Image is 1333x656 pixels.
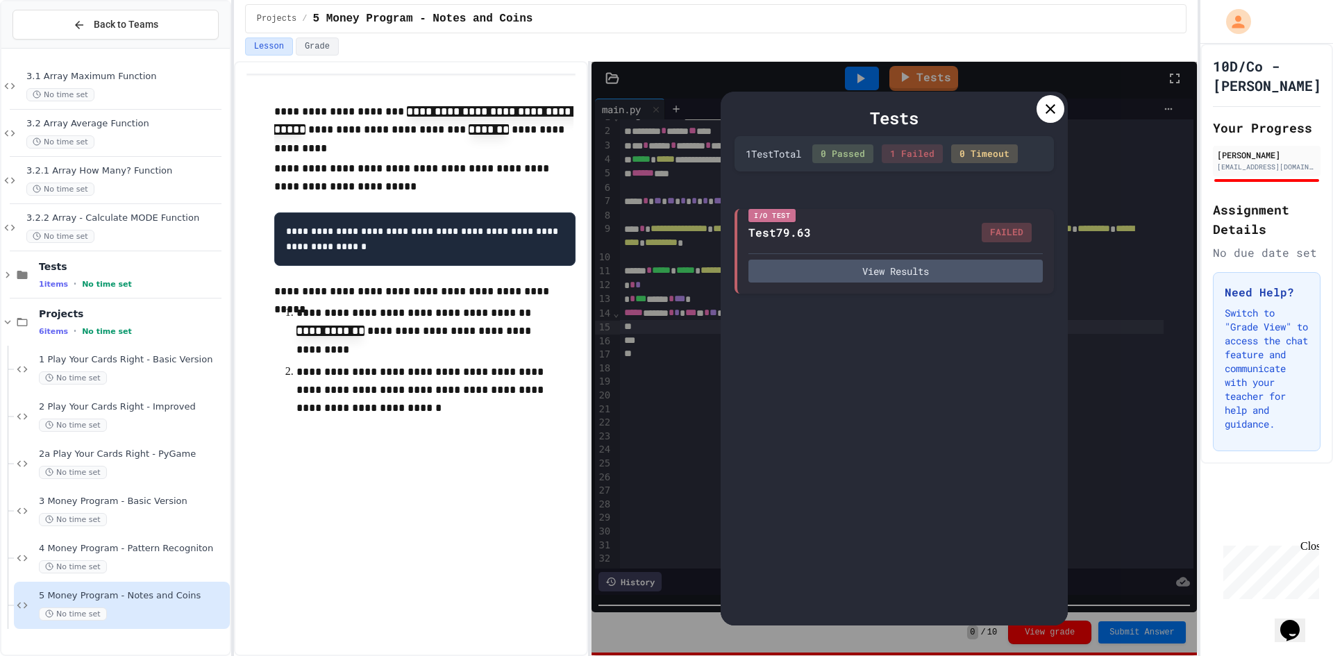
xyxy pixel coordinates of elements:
div: No due date set [1213,244,1321,261]
span: Projects [257,13,297,24]
span: No time set [39,466,107,479]
div: [EMAIL_ADDRESS][DOMAIN_NAME] [1217,162,1316,172]
button: Grade [296,37,339,56]
p: Switch to "Grade View" to access the chat feature and communicate with your teacher for help and ... [1225,306,1309,431]
div: Tests [735,106,1054,131]
span: No time set [82,327,132,336]
span: No time set [39,371,107,385]
iframe: chat widget [1218,540,1319,599]
h1: 10D/Co - [PERSON_NAME] [1213,56,1321,95]
iframe: chat widget [1275,600,1319,642]
div: 1 Failed [882,144,943,164]
span: No time set [26,88,94,101]
h2: Assignment Details [1213,200,1321,239]
span: 5 Money Program - Notes and Coins [39,590,227,602]
div: Test79.63 [748,224,811,241]
span: 4 Money Program - Pattern Recogniton [39,543,227,555]
span: 1 Play Your Cards Right - Basic Version [39,354,227,366]
button: View Results [748,260,1043,283]
div: 0 Passed [812,144,873,164]
span: No time set [26,230,94,243]
span: No time set [26,135,94,149]
div: [PERSON_NAME] [1217,149,1316,161]
span: No time set [39,419,107,432]
span: Back to Teams [94,17,158,32]
div: 1 Test Total [746,146,801,161]
span: 3 Money Program - Basic Version [39,496,227,507]
span: 2 Play Your Cards Right - Improved [39,401,227,413]
span: 5 Money Program - Notes and Coins [313,10,533,27]
div: Chat with us now!Close [6,6,96,88]
span: 1 items [39,280,68,289]
h2: Your Progress [1213,118,1321,137]
button: Lesson [245,37,293,56]
span: • [74,326,76,337]
span: 3.1 Array Maximum Function [26,71,227,83]
span: No time set [39,607,107,621]
h3: Need Help? [1225,284,1309,301]
span: • [74,278,76,289]
div: FAILED [982,223,1032,242]
span: 3.2 Array Average Function [26,118,227,130]
span: 6 items [39,327,68,336]
div: I/O Test [748,209,796,222]
div: My Account [1212,6,1255,37]
span: No time set [39,513,107,526]
span: 3.2.1 Array How Many? Function [26,165,227,177]
span: Projects [39,308,227,320]
span: 2a Play Your Cards Right - PyGame [39,448,227,460]
div: 0 Timeout [951,144,1018,164]
span: 3.2.2 Array - Calculate MODE Function [26,212,227,224]
span: No time set [82,280,132,289]
span: / [302,13,307,24]
span: Tests [39,260,227,273]
span: No time set [26,183,94,196]
span: No time set [39,560,107,573]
